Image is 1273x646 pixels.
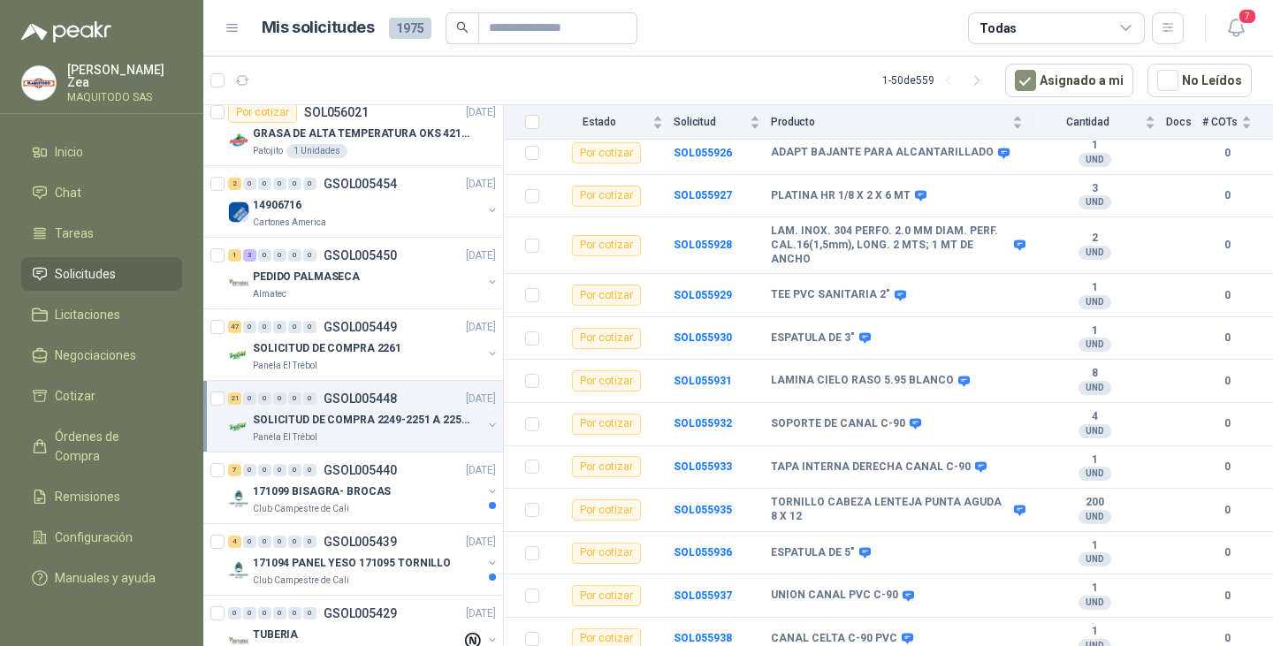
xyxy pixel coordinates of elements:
[1202,588,1252,604] b: 0
[674,331,732,344] b: SOL055930
[228,345,249,366] img: Company Logo
[466,247,496,264] p: [DATE]
[1166,105,1202,140] th: Docs
[228,316,499,373] a: 47 0 0 0 0 0 GSOL005449[DATE] Company LogoSOLICITUD DE COMPRA 2261Panela El Trébol
[55,528,133,547] span: Configuración
[572,370,641,391] div: Por cotizar
[550,116,649,128] span: Estado
[228,460,499,516] a: 7 0 0 0 0 0 GSOL005440[DATE] Company Logo171099 BISAGRA- BROCASClub Campestre de Cali
[253,125,473,142] p: GRASA DE ALTA TEMPERATURA OKS 4210 X 5 KG
[273,392,286,405] div: 0
[1202,287,1252,304] b: 0
[228,559,249,581] img: Company Logo
[674,375,732,387] a: SOL055931
[771,105,1033,140] th: Producto
[273,536,286,548] div: 0
[55,183,81,202] span: Chat
[1202,502,1252,519] b: 0
[466,319,496,336] p: [DATE]
[674,289,732,301] b: SOL055929
[22,66,56,100] img: Company Logo
[882,66,991,95] div: 1 - 50 de 559
[324,392,397,405] p: GSOL005448
[273,464,286,476] div: 0
[253,430,317,445] p: Panela El Trébol
[466,462,496,479] p: [DATE]
[1079,153,1111,167] div: UND
[324,464,397,476] p: GSOL005440
[243,392,256,405] div: 0
[674,239,732,251] a: SOL055928
[324,178,397,190] p: GSOL005454
[466,605,496,622] p: [DATE]
[1079,246,1111,260] div: UND
[1147,64,1252,97] button: No Leídos
[771,224,1010,266] b: LAM. INOX. 304 PERFO. 2.0 MM DIAM. PERF. CAL.16(1,5mm), LONG. 2 MTS; 1 MT DE ANCHO
[674,116,746,128] span: Solicitud
[771,496,1010,523] b: TORNILLO CABEZA LENTEJA PUNTA AGUDA 8 X 12
[273,321,286,333] div: 0
[253,269,360,285] p: PEDIDO PALMASECA
[1202,116,1238,128] span: # COTs
[674,417,732,429] b: SOL055932
[258,464,271,476] div: 0
[572,142,641,163] div: Por cotizar
[258,321,271,333] div: 0
[1033,496,1155,510] b: 200
[572,186,641,207] div: Por cotizar
[228,536,241,548] div: 4
[1033,232,1155,246] b: 2
[21,176,182,209] a: Chat
[228,392,241,405] div: 21
[288,249,301,262] div: 0
[288,321,301,333] div: 0
[572,456,641,477] div: Por cotizar
[1202,330,1252,346] b: 0
[21,135,182,169] a: Inicio
[674,460,732,473] a: SOL055933
[253,216,326,230] p: Cartones America
[1202,544,1252,561] b: 0
[674,504,732,516] a: SOL055935
[21,338,182,372] a: Negociaciones
[55,487,120,506] span: Remisiones
[466,176,496,193] p: [DATE]
[1202,237,1252,254] b: 0
[324,536,397,548] p: GSOL005439
[228,464,241,476] div: 7
[572,499,641,521] div: Por cotizar
[1033,539,1155,553] b: 1
[228,531,499,588] a: 4 0 0 0 0 0 GSOL005439[DATE] Company Logo171094 PANEL YESO 171095 TORNILLOClub Campestre de Cali
[466,534,496,551] p: [DATE]
[1033,139,1155,153] b: 1
[21,420,182,473] a: Órdenes de Compra
[21,521,182,554] a: Configuración
[258,392,271,405] div: 0
[771,632,897,646] b: CANAL CELTA C-90 PVC
[1033,105,1166,140] th: Cantidad
[1033,453,1155,467] b: 1
[572,585,641,606] div: Por cotizar
[55,427,165,466] span: Órdenes de Compra
[228,178,241,190] div: 2
[228,273,249,294] img: Company Logo
[55,346,136,365] span: Negociaciones
[21,257,182,291] a: Solicitudes
[55,224,94,243] span: Tareas
[1079,552,1111,566] div: UND
[253,197,301,214] p: 14906716
[253,359,317,373] p: Panela El Trébol
[228,130,249,151] img: Company Logo
[771,146,994,160] b: ADAPT BAJANTE PARA ALCANTARILLADO
[303,464,316,476] div: 0
[253,287,286,301] p: Almatec
[253,340,401,357] p: SOLICITUD DE COMPRA 2261
[572,328,641,349] div: Por cotizar
[303,607,316,619] div: 0
[243,249,256,262] div: 3
[258,607,271,619] div: 0
[389,18,431,39] span: 1975
[771,374,954,388] b: LAMINA CIELO RASO 5.95 BLANCO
